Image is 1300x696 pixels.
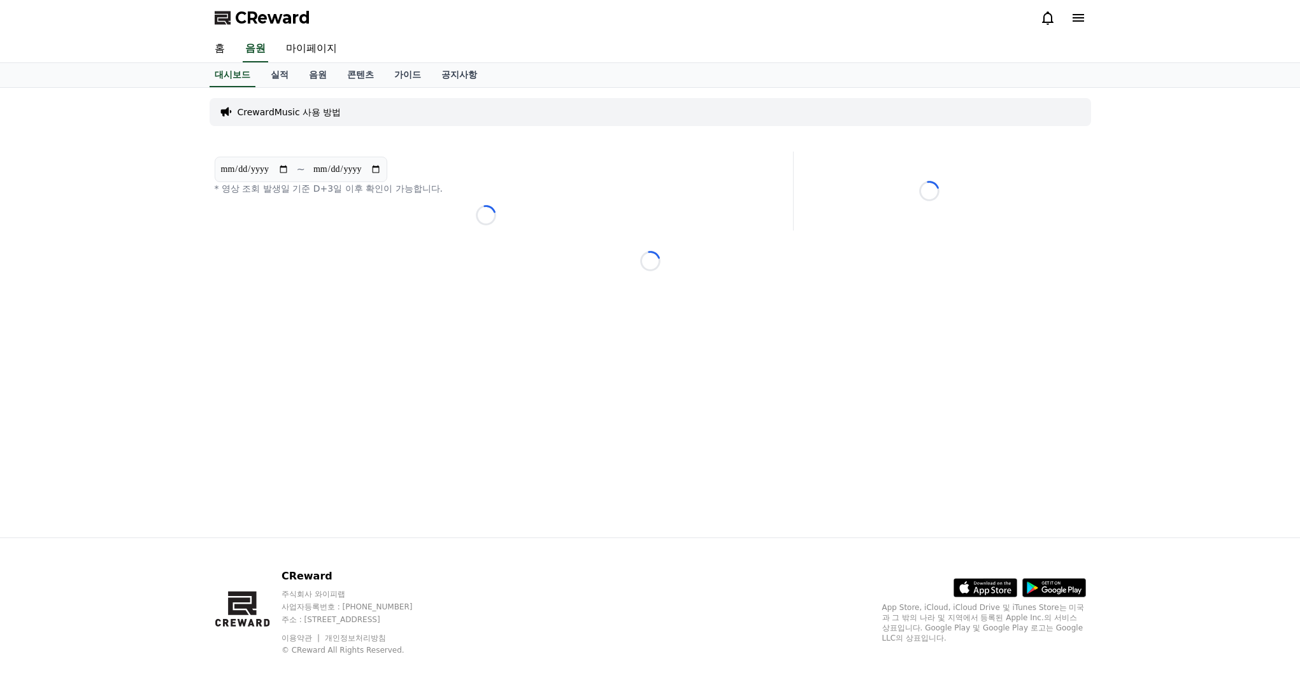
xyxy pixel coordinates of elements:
p: © CReward All Rights Reserved. [282,645,437,655]
a: 홈 [204,36,235,62]
a: 대시보드 [210,63,255,87]
p: App Store, iCloud, iCloud Drive 및 iTunes Store는 미국과 그 밖의 나라 및 지역에서 등록된 Apple Inc.의 서비스 상표입니다. Goo... [882,602,1086,643]
p: * 영상 조회 발생일 기준 D+3일 이후 확인이 가능합니다. [215,182,757,195]
a: CrewardMusic 사용 방법 [238,106,341,118]
a: 실적 [261,63,299,87]
a: 개인정보처리방침 [325,634,386,643]
a: 가이드 [384,63,431,87]
p: CReward [282,569,437,584]
a: 공지사항 [431,63,487,87]
p: 사업자등록번호 : [PHONE_NUMBER] [282,602,437,612]
a: 음원 [299,63,337,87]
a: 음원 [243,36,268,62]
a: 이용약관 [282,634,322,643]
span: CReward [235,8,310,28]
a: 마이페이지 [276,36,347,62]
a: CReward [215,8,310,28]
p: 주식회사 와이피랩 [282,589,437,599]
p: 주소 : [STREET_ADDRESS] [282,614,437,625]
a: 콘텐츠 [337,63,384,87]
p: ~ [297,162,305,177]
